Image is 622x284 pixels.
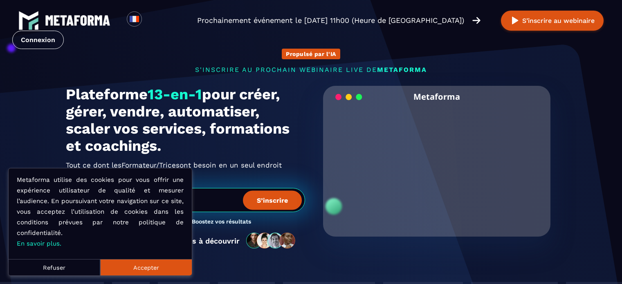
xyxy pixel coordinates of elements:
img: community-people [244,232,299,249]
h2: Metaforma [413,86,460,107]
p: s'inscrire au prochain webinaire live de [66,66,557,74]
button: S’inscrire au webinaire [501,11,604,31]
p: Prochainement événement le [DATE] 11h00 (Heure de [GEOGRAPHIC_DATA]) [197,15,464,26]
img: fr [129,14,139,24]
span: METAFORMA [377,66,427,74]
button: Refuser [9,259,100,275]
span: Formateur/Trices [121,159,180,172]
button: Accepter [100,259,192,275]
img: logo [45,15,110,26]
span: 13-en-1 [148,86,202,103]
video: Your browser does not support the video tag. [329,107,545,215]
h2: Tout ce dont les ont besoin en un seul endroit [66,159,305,172]
input: Search for option [149,16,155,25]
img: play [510,16,520,26]
div: Search for option [142,11,162,29]
a: Connexion [12,31,64,49]
img: arrow-right [472,16,481,25]
p: Metaforma utilise des cookies pour vous offrir une expérience utilisateur de qualité et mesurer l... [17,174,184,249]
img: logo [18,10,39,31]
img: loading [335,93,362,101]
button: S’inscrire [243,190,302,210]
h1: Plateforme pour créer, gérer, vendre, automatiser, scaler vos services, formations et coachings. [66,86,305,154]
h3: Boostez vos résultats [192,218,251,226]
a: En savoir plus. [17,240,61,247]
